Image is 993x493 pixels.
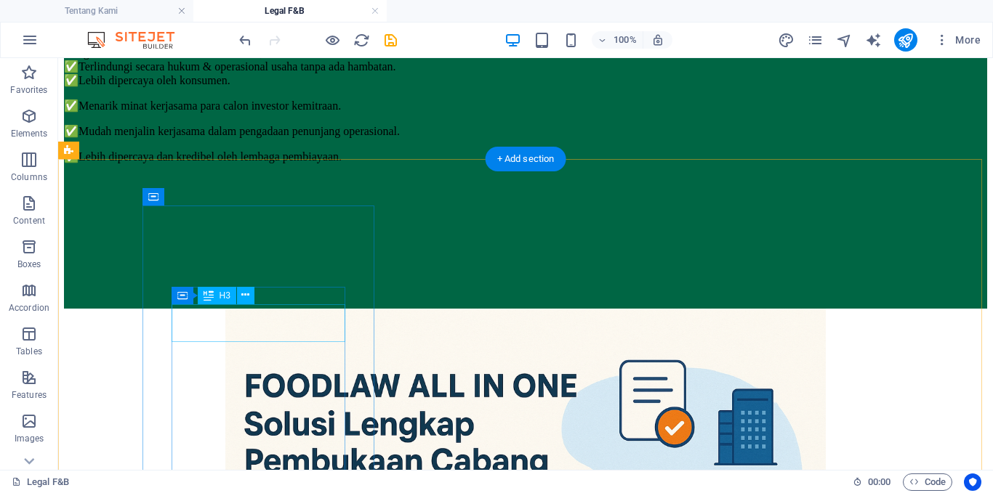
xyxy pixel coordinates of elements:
[807,31,824,49] button: pages
[13,215,45,227] p: Content
[909,473,946,491] span: Code
[17,258,41,270] p: Boxes
[193,3,387,19] h4: Legal F&B
[865,31,883,49] button: text_generator
[353,32,370,49] i: Reload page
[236,31,254,49] button: undo
[614,31,637,49] h6: 100%
[11,171,47,183] p: Columns
[868,473,891,491] span: 00 00
[220,291,230,300] span: H3
[382,31,399,49] button: save
[778,32,795,49] i: Design (Ctrl+Alt+Y)
[486,147,566,171] div: + Add section
[897,32,914,49] i: Publish
[10,84,47,96] p: Favorites
[11,128,48,139] p: Elements
[353,31,370,49] button: reload
[651,33,664,46] i: On resize automatically adjust zoom level to fit chosen device.
[836,31,853,49] button: navigator
[12,473,69,491] a: Click to cancel selection. Double-click to open Pages
[903,473,952,491] button: Code
[12,389,47,401] p: Features
[323,31,341,49] button: Click here to leave preview mode and continue editing
[592,31,643,49] button: 100%
[964,473,981,491] button: Usercentrics
[807,32,824,49] i: Pages (Ctrl+Alt+S)
[929,28,986,52] button: More
[84,31,193,49] img: Editor Logo
[894,28,917,52] button: publish
[15,433,44,444] p: Images
[16,346,42,357] p: Tables
[853,473,891,491] h6: Session time
[865,32,882,49] i: AI Writer
[9,302,49,314] p: Accordion
[935,33,981,47] span: More
[878,476,880,487] span: :
[836,32,853,49] i: Navigator
[778,31,795,49] button: design
[382,32,399,49] i: Save (Ctrl+S)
